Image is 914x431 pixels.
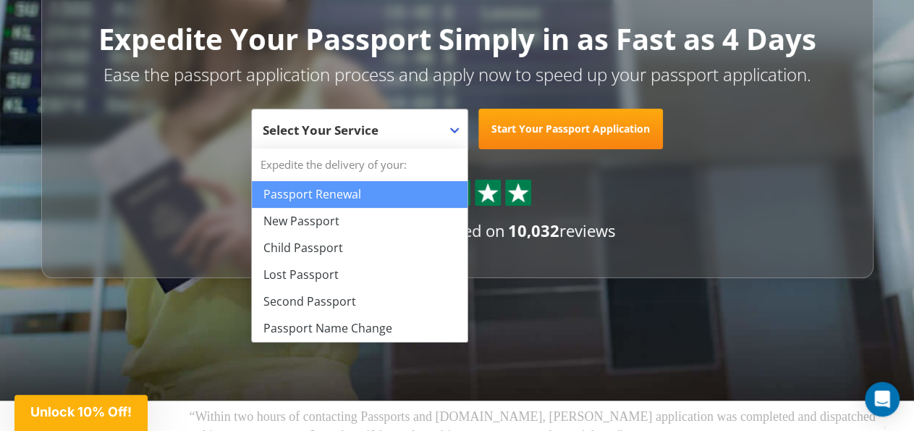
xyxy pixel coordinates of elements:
h1: Expedite Your Passport Simply in as Fast as 4 Days [74,23,841,55]
li: Passport Name Change [252,315,467,342]
div: Unlock 10% Off! [14,395,148,431]
div: Open Intercom Messenger [865,382,900,417]
span: Unlock 10% Off! [30,404,132,419]
strong: Expedite the delivery of your: [252,148,467,181]
a: Start Your Passport Application [478,109,663,149]
img: Sprite St [507,182,529,204]
span: Select Your Service [251,109,468,149]
span: reviews [508,219,615,241]
span: Select Your Service [263,114,453,155]
strong: 10,032 [508,219,559,241]
li: Lost Passport [252,261,467,288]
li: Child Passport [252,235,467,261]
li: Expedite the delivery of your: [252,148,467,342]
span: Select Your Service [263,122,378,138]
li: New Passport [252,208,467,235]
img: Sprite St [477,182,499,204]
li: Second Passport [252,288,467,315]
span: based on [438,219,505,241]
li: Passport Renewal [252,181,467,208]
p: Ease the passport application process and apply now to speed up your passport application. [74,62,841,87]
